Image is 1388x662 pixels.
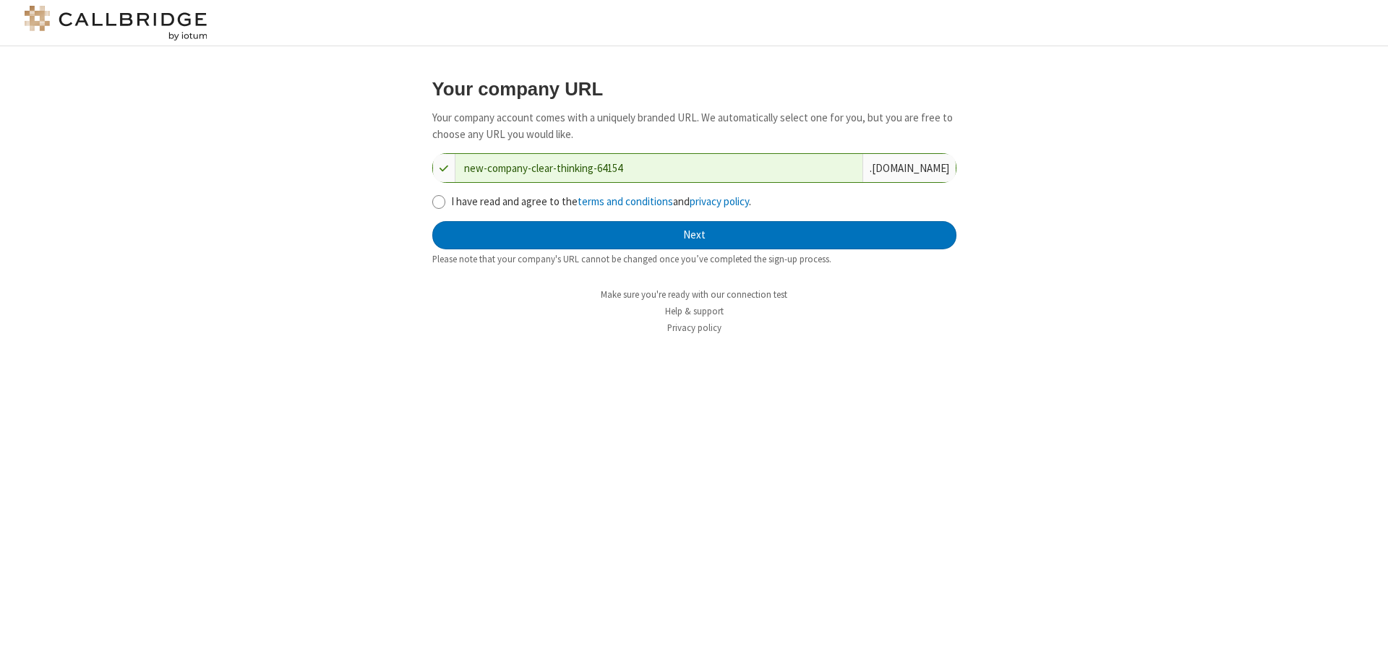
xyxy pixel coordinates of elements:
label: I have read and agree to the and . [451,194,956,210]
img: logo@2x.png [22,6,210,40]
button: Next [432,221,956,250]
a: Help & support [665,305,724,317]
a: terms and conditions [578,194,673,208]
a: Make sure you're ready with our connection test [601,288,787,301]
a: privacy policy [690,194,749,208]
a: Privacy policy [667,322,721,334]
p: Your company account comes with a uniquely branded URL. We automatically select one for you, but ... [432,110,956,142]
input: Company URL [455,154,862,182]
div: Please note that your company's URL cannot be changed once you’ve completed the sign-up process. [432,252,956,266]
h3: Your company URL [432,79,956,99]
div: . [DOMAIN_NAME] [862,154,956,182]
